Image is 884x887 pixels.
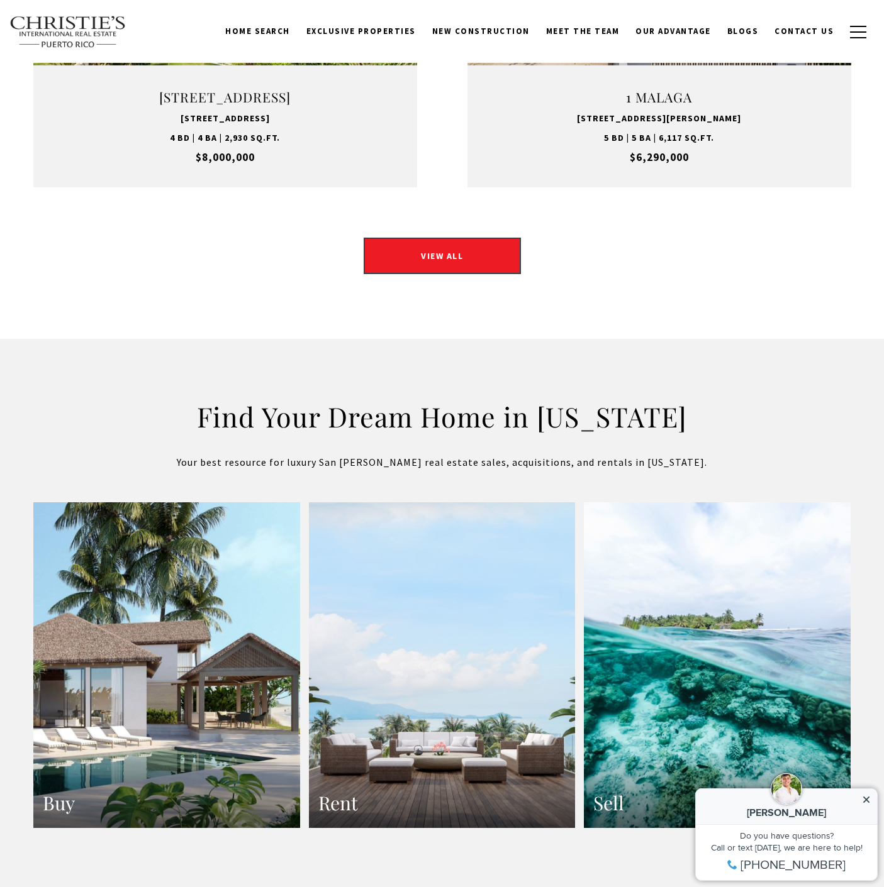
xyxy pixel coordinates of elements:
[52,88,157,101] span: [PHONE_NUMBER]
[766,19,842,43] a: Contact Us
[424,19,538,43] a: New Construction
[82,3,113,35] img: b8ea77ee-af9c-42e8-bef2-8294c61ad52b.jpeg
[33,455,851,471] p: Your best resource for luxury San [PERSON_NAME] real estate sales, acquisitions, and rentals in [...
[217,19,298,43] a: Home Search
[432,26,530,36] span: New Construction
[627,19,719,43] a: Our Advantage
[13,61,182,70] div: Do you have questions?
[9,16,126,48] img: Christie's International Real Estate text transparent background
[13,73,182,82] div: Call or text [DATE], we are here to help!
[635,26,711,36] span: Our Advantage
[19,38,176,48] div: [PERSON_NAME]
[43,791,291,815] h3: Buy
[318,791,566,815] h3: Rent
[309,502,576,829] a: a wooden deck Rent
[298,19,424,43] a: Exclusive Properties
[172,399,713,434] h2: Find Your Dream Home in [US_STATE]
[33,502,300,829] a: simple elegant villa with a pool Buy
[584,502,851,829] a: a view of the coral reefs and an island Sell
[306,26,416,36] span: Exclusive Properties
[727,26,759,36] span: Blogs
[538,19,628,43] a: Meet the Team
[364,238,521,274] a: VIEW ALL
[775,26,834,36] span: Contact Us
[719,19,767,43] a: Blogs
[593,791,841,815] h3: Sell
[842,14,875,50] button: button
